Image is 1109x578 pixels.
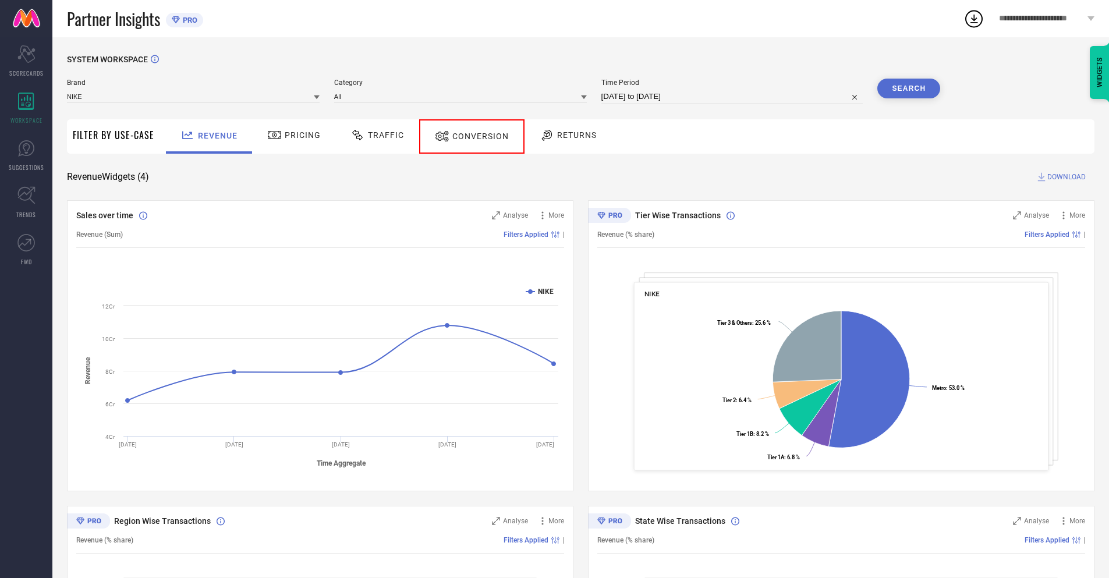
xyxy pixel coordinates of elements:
span: Analyse [1024,517,1049,525]
span: Revenue (% share) [597,231,654,239]
svg: Zoom [492,211,500,219]
span: More [1069,517,1085,525]
span: Analyse [503,517,528,525]
tspan: Tier 3 & Others [718,320,753,326]
span: Filters Applied [504,536,548,544]
span: | [562,231,564,239]
span: State Wise Transactions [635,516,725,526]
input: Select time period [601,90,863,104]
span: Sales over time [76,211,133,220]
text: [DATE] [119,441,137,448]
span: SUGGESTIONS [9,163,44,172]
svg: Zoom [1013,211,1021,219]
span: Revenue (% share) [76,536,133,544]
span: TRENDS [16,210,36,219]
text: : 6.8 % [767,454,800,460]
span: Brand [67,79,320,87]
span: More [548,211,564,219]
text: [DATE] [332,441,350,448]
span: More [548,517,564,525]
span: Revenue (Sum) [76,231,123,239]
span: Analyse [1024,211,1049,219]
text: 10Cr [102,336,115,342]
span: Filters Applied [1025,536,1069,544]
text: : 25.6 % [718,320,771,326]
svg: Zoom [492,517,500,525]
tspan: Metro [932,385,946,391]
text: 12Cr [102,303,115,310]
span: Partner Insights [67,7,160,31]
span: FWD [21,257,32,266]
text: 8Cr [105,368,115,375]
span: Traffic [368,130,404,140]
div: Open download list [963,8,984,29]
div: Premium [588,208,631,225]
span: | [1083,231,1085,239]
span: SYSTEM WORKSPACE [67,55,148,64]
span: Revenue (% share) [597,536,654,544]
tspan: Revenue [84,357,92,384]
tspan: Time Aggregate [317,459,366,467]
tspan: Tier 1B [736,431,753,437]
span: NIKE [644,290,660,298]
span: | [562,536,564,544]
span: Conversion [452,132,509,141]
svg: Zoom [1013,517,1021,525]
div: Premium [588,513,631,531]
span: Revenue Widgets ( 4 ) [67,171,149,183]
text: : 6.4 % [722,397,752,403]
span: SCORECARDS [9,69,44,77]
span: WORKSPACE [10,116,42,125]
span: Filter By Use-Case [73,128,154,142]
span: DOWNLOAD [1047,171,1086,183]
span: Pricing [285,130,321,140]
text: [DATE] [225,441,243,448]
span: PRO [180,16,197,24]
tspan: Tier 1A [767,454,785,460]
span: Region Wise Transactions [114,516,211,526]
span: Analyse [503,211,528,219]
span: Revenue [198,131,238,140]
span: Category [334,79,587,87]
text: 4Cr [105,434,115,440]
span: Time Period [601,79,863,87]
span: Filters Applied [504,231,548,239]
text: [DATE] [536,441,554,448]
span: Tier Wise Transactions [635,211,721,220]
button: Search [877,79,940,98]
text: 6Cr [105,401,115,407]
text: : 53.0 % [932,385,965,391]
div: Premium [67,513,110,531]
span: More [1069,211,1085,219]
text: NIKE [538,288,554,296]
span: Returns [557,130,597,140]
text: : 8.2 % [736,431,769,437]
tspan: Tier 2 [722,397,736,403]
text: [DATE] [438,441,456,448]
span: Filters Applied [1025,231,1069,239]
span: | [1083,536,1085,544]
